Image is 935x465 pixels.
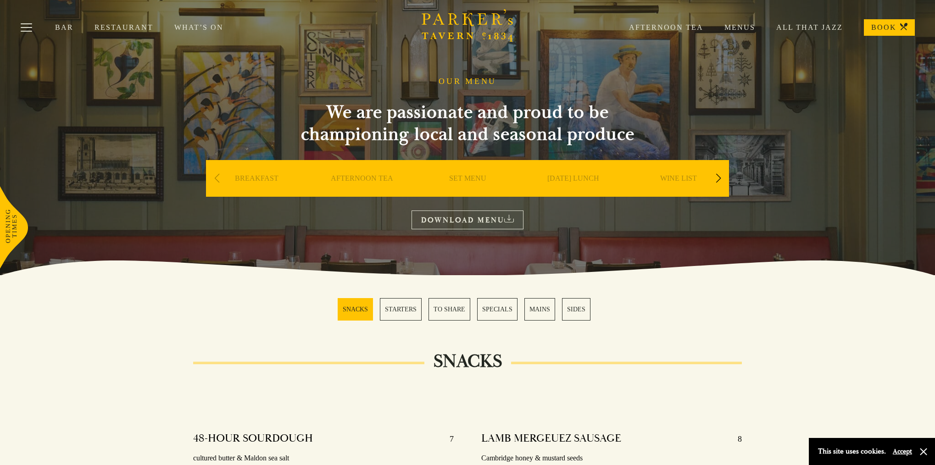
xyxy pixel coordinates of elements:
[524,298,555,321] a: 5 / 6
[481,432,621,446] h4: LAMB MERGEUEZ SAUSAGE
[449,174,486,210] a: SET MENU
[284,101,651,145] h2: We are passionate and proud to be championing local and seasonal produce
[235,174,278,210] a: BREAKFAST
[439,77,496,87] h1: OUR MENU
[211,168,223,188] div: Previous slide
[193,432,313,446] h4: 48-HOUR SOURDOUGH
[412,210,523,229] a: DOWNLOAD MENU
[312,160,412,224] div: 2 / 9
[628,160,729,224] div: 5 / 9
[712,168,724,188] div: Next slide
[440,432,454,446] p: 7
[193,452,454,465] p: cultured butter & Maldon sea salt
[547,174,599,210] a: [DATE] LUNCH
[477,298,518,321] a: 4 / 6
[417,160,518,224] div: 3 / 9
[206,160,307,224] div: 1 / 9
[424,350,511,372] h2: SNACKS
[523,160,623,224] div: 4 / 9
[660,174,697,210] a: WINE LIST
[380,298,422,321] a: 2 / 6
[429,298,470,321] a: 3 / 6
[331,174,393,210] a: AFTERNOON TEA
[562,298,590,321] a: 6 / 6
[818,445,886,458] p: This site uses cookies.
[338,298,373,321] a: 1 / 6
[729,432,742,446] p: 8
[481,452,742,465] p: Cambridge honey & mustard seeds
[919,447,928,456] button: Close and accept
[893,447,912,456] button: Accept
